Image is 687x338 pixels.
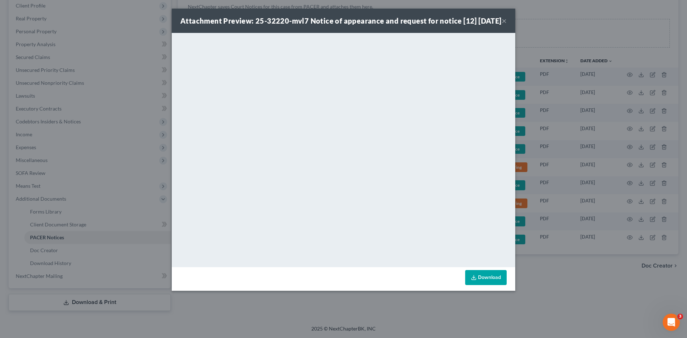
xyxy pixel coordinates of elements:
[502,16,507,25] button: ×
[180,16,502,25] strong: Attachment Preview: 25-32220-mvl7 Notice of appearance and request for notice [12] [DATE]
[663,314,680,331] iframe: Intercom live chat
[465,270,507,285] a: Download
[677,314,683,319] span: 3
[172,33,515,265] iframe: <object ng-attr-data='[URL][DOMAIN_NAME]' type='application/pdf' width='100%' height='650px'></ob...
